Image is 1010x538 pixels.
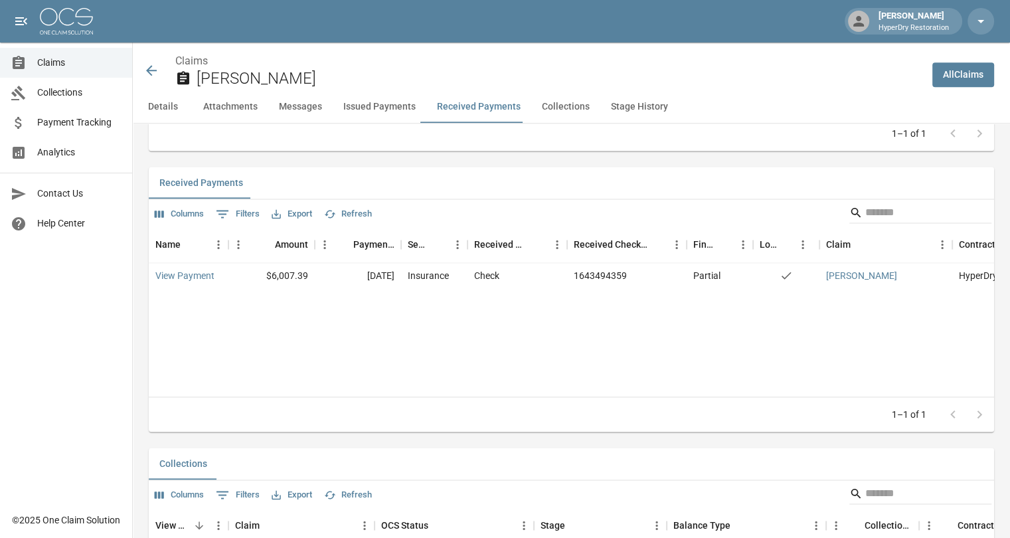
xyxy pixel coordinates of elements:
button: Sort [529,235,547,254]
div: Claim [826,226,851,263]
button: Menu [209,234,228,254]
span: Claims [37,56,122,70]
div: [DATE] [315,263,401,288]
div: $6,007.39 [228,263,315,288]
div: Name [149,226,228,263]
a: AllClaims [932,62,994,87]
button: Menu [667,234,687,254]
button: Details [133,91,193,123]
div: Final/Partial [693,226,715,263]
button: Sort [730,516,749,535]
button: Sort [428,516,447,535]
div: Lockbox [760,226,778,263]
div: Search [849,483,991,507]
button: Menu [315,234,335,254]
button: Select columns [151,485,207,505]
button: Menu [355,515,375,535]
div: Final/Partial [687,226,753,263]
span: Payment Tracking [37,116,122,130]
button: open drawer [8,8,35,35]
button: Refresh [321,204,375,224]
button: Sort [851,235,869,254]
button: Collections [531,91,600,123]
div: © 2025 One Claim Solution [12,513,120,527]
button: Sort [846,516,865,535]
button: Sort [429,235,448,254]
button: Menu [448,234,467,254]
div: Received Check Number [567,226,687,263]
button: Received Payments [149,167,254,199]
h2: [PERSON_NAME] [197,69,922,88]
button: Sort [565,516,584,535]
button: Menu [647,515,667,535]
img: ocs-logo-white-transparent.png [40,8,93,35]
button: Sort [190,516,209,535]
button: Stage History [600,91,679,123]
button: Sort [260,516,278,535]
div: Claim [819,226,952,263]
div: Partial [693,269,720,282]
div: Amount [275,226,308,263]
div: Contractor [959,226,1004,263]
div: related-list tabs [149,167,994,199]
p: 1–1 of 1 [892,408,926,421]
button: Collections [149,448,218,480]
button: Menu [826,515,846,535]
div: Payment Date [315,226,401,263]
button: Menu [547,234,567,254]
button: Sort [939,516,958,535]
div: Sender [401,226,467,263]
button: Select columns [151,204,207,224]
button: Menu [733,234,753,254]
button: Show filters [212,203,263,224]
span: Contact Us [37,187,122,201]
button: Menu [806,515,826,535]
a: Claims [175,54,208,67]
div: Insurance [408,269,449,282]
button: Refresh [321,485,375,505]
div: Received Method [467,226,567,263]
div: related-list tabs [149,448,994,480]
button: Received Payments [426,91,531,123]
div: [PERSON_NAME] [873,9,954,33]
nav: breadcrumb [175,53,922,69]
div: 1643494359 [574,269,627,282]
button: Menu [793,234,813,254]
button: Attachments [193,91,268,123]
span: Analytics [37,145,122,159]
div: Sender [408,226,429,263]
button: Messages [268,91,333,123]
button: Menu [932,234,952,254]
button: Export [268,485,315,505]
div: Check [474,269,499,282]
button: Menu [228,234,248,254]
div: Received Check Number [574,226,648,263]
button: Export [268,204,315,224]
p: HyperDry Restoration [879,23,949,34]
button: Sort [256,235,275,254]
a: View Payment [155,269,214,282]
button: Sort [335,235,353,254]
button: Issued Payments [333,91,426,123]
div: anchor tabs [133,91,1010,123]
button: Menu [209,515,228,535]
span: Collections [37,86,122,100]
p: 1–1 of 1 [892,127,926,140]
span: Help Center [37,217,122,230]
button: Sort [715,235,733,254]
div: Payment Date [353,226,394,263]
div: Lockbox [753,226,819,263]
button: Menu [919,515,939,535]
a: [PERSON_NAME] [826,269,897,282]
div: Search [849,202,991,226]
button: Sort [648,235,667,254]
button: Show filters [212,484,263,505]
button: Menu [514,515,534,535]
button: Sort [778,235,797,254]
div: Name [155,226,181,263]
div: Amount [228,226,315,263]
div: Received Method [474,226,529,263]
